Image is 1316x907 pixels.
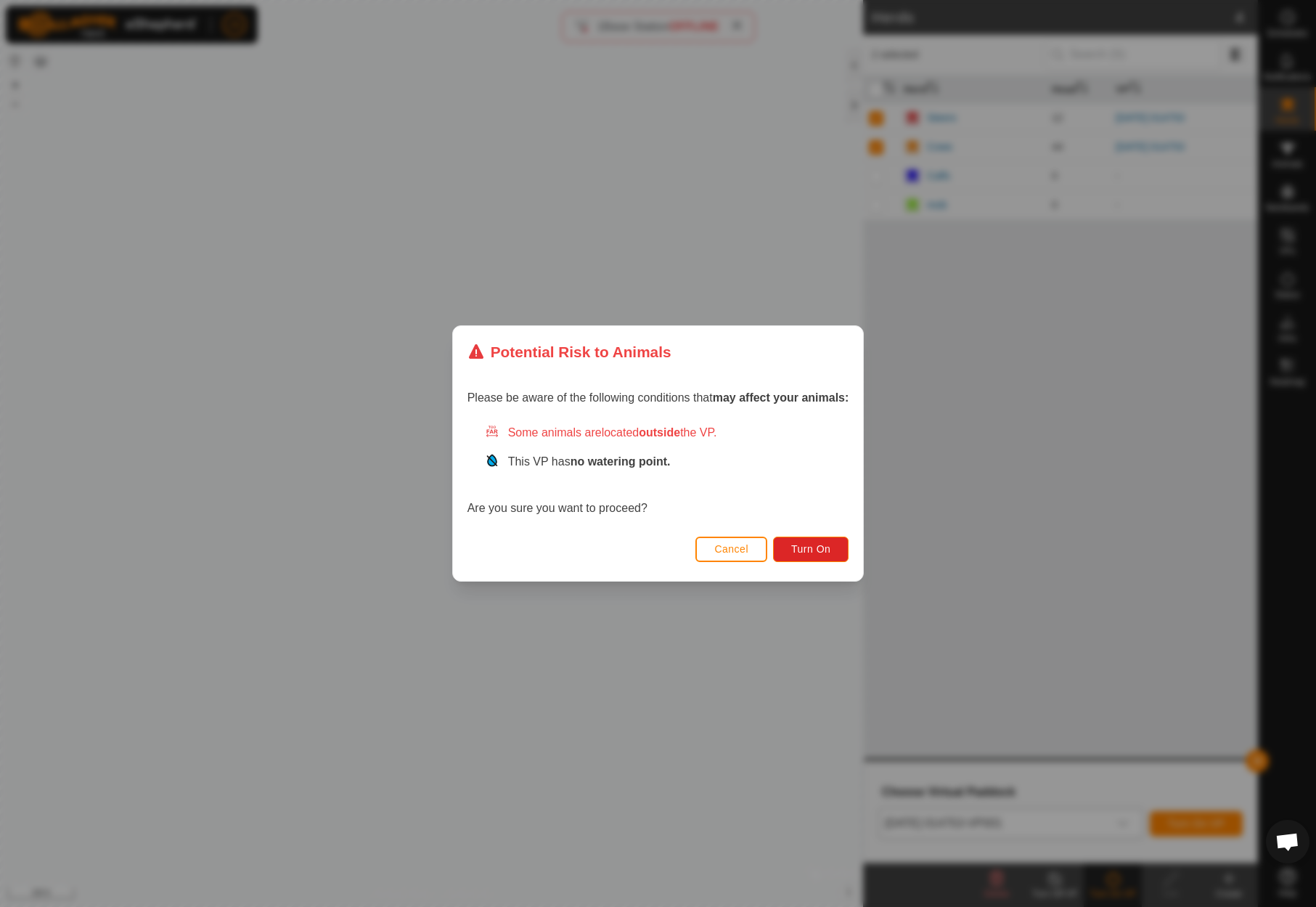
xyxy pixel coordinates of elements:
button: Turn On [773,537,849,562]
strong: no watering point. [571,455,671,468]
div: Potential Risk to Animals [467,341,671,363]
span: located the VP. [602,426,717,439]
strong: outside [639,426,680,439]
div: Some animals are [485,424,849,442]
span: Cancel [714,543,748,555]
a: Open chat [1266,820,1309,863]
span: Turn On [791,543,830,555]
strong: may affect your animals: [713,391,849,404]
div: Are you sure you want to proceed? [467,424,849,517]
span: Please be aware of the following conditions that [467,391,849,404]
button: Cancel [695,537,767,562]
span: This VP has [508,455,671,468]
